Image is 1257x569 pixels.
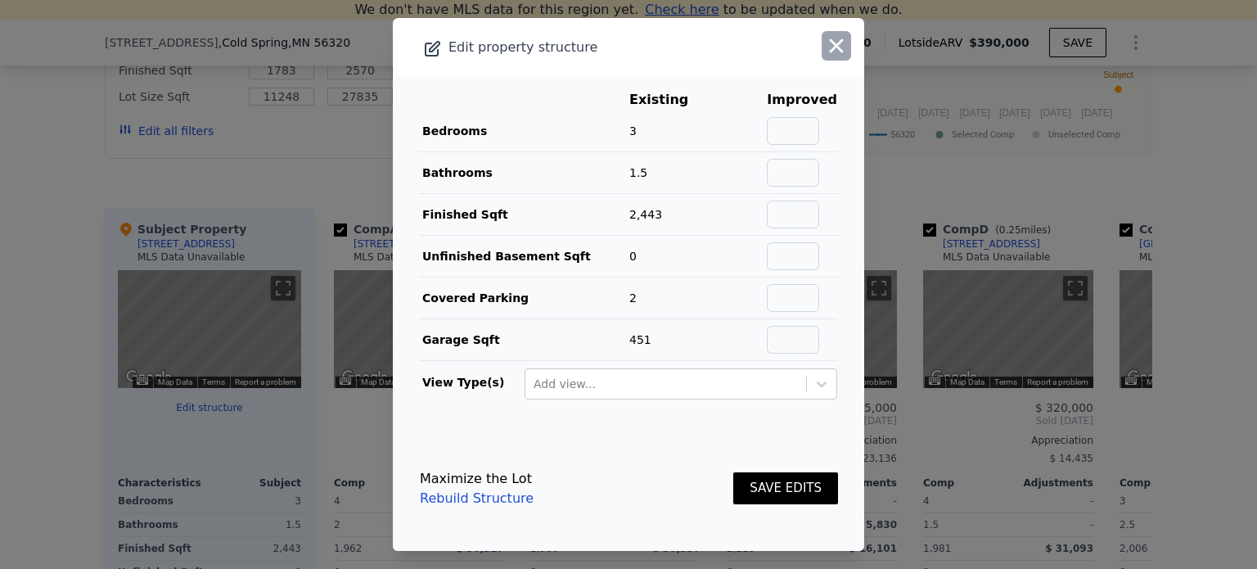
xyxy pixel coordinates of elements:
[420,469,534,489] div: Maximize the Lot
[629,124,637,138] span: 3
[628,89,714,111] th: Existing
[419,194,628,236] td: Finished Sqft
[420,489,534,508] a: Rebuild Structure
[419,278,628,319] td: Covered Parking
[766,89,838,111] th: Improved
[419,236,628,278] td: Unfinished Basement Sqft
[629,208,662,221] span: 2,443
[419,361,524,400] td: View Type(s)
[629,250,637,263] span: 0
[419,111,628,152] td: Bedrooms
[393,36,770,59] div: Edit property structure
[629,166,647,179] span: 1.5
[629,333,651,346] span: 451
[419,152,628,194] td: Bathrooms
[629,291,637,305] span: 2
[733,472,838,504] button: SAVE EDITS
[419,319,628,361] td: Garage Sqft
